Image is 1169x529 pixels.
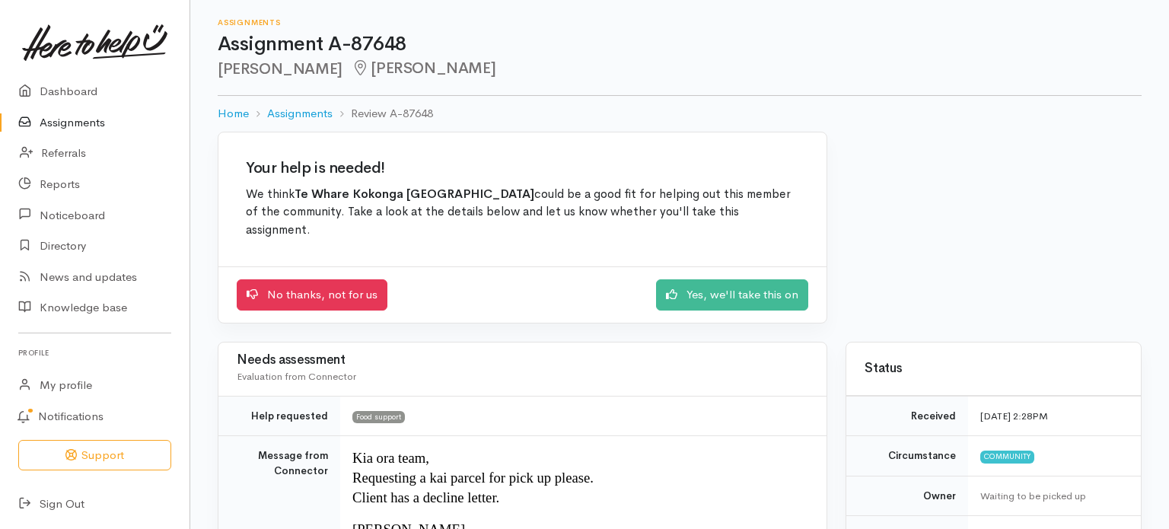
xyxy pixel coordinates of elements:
a: Assignments [267,105,333,123]
nav: breadcrumb [218,96,1142,132]
h2: Your help is needed! [246,160,799,177]
span: Client has a decline letter. [352,489,499,505]
h6: Assignments [218,18,1142,27]
td: Circumstance [846,436,968,476]
span: Evaluation from Connector [237,370,356,383]
h2: [PERSON_NAME] [218,60,1142,78]
b: Te Whare Kokonga [GEOGRAPHIC_DATA] [295,186,534,202]
h1: Assignment A-87648 [218,33,1142,56]
td: Received [846,396,968,436]
span: Requesting a kai parcel for pick up please. [352,470,594,486]
a: Yes, we'll take this on [656,279,808,311]
div: Waiting to be picked up [980,489,1123,504]
span: Kia ora team, [352,450,429,466]
h3: Needs assessment [237,353,808,368]
td: Help requested [218,396,340,436]
li: Review A-87648 [333,105,433,123]
h6: Profile [18,343,171,363]
td: Owner [846,476,968,516]
a: No thanks, not for us [237,279,387,311]
p: We think could be a good fit for helping out this member of the community. Take a look at the det... [246,186,799,240]
button: Support [18,440,171,471]
a: Home [218,105,249,123]
span: Food support [352,411,405,423]
h3: Status [865,362,1123,376]
span: Community [980,451,1034,463]
time: [DATE] 2:28PM [980,409,1048,422]
span: [PERSON_NAME] [352,59,495,78]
